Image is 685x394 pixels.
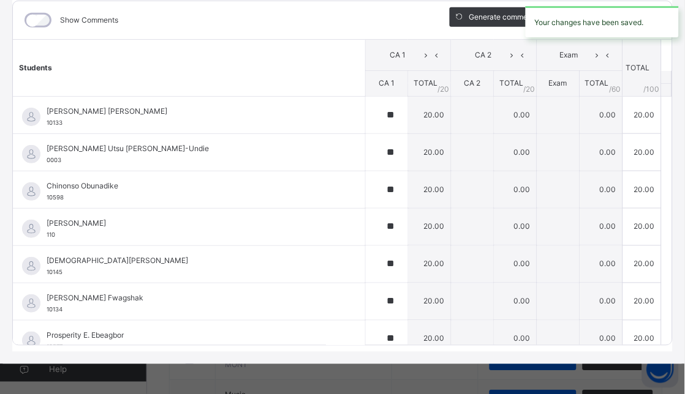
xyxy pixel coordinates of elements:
[408,208,451,245] td: 20.00
[494,171,537,208] td: 0.00
[494,96,537,133] td: 0.00
[464,78,481,87] span: CA 2
[408,133,451,171] td: 20.00
[580,171,623,208] td: 0.00
[623,320,661,357] td: 20.00
[408,171,451,208] td: 20.00
[580,133,623,171] td: 0.00
[547,50,592,61] span: Exam
[47,157,61,163] span: 0003
[494,283,537,320] td: 0.00
[580,245,623,283] td: 0.00
[22,332,40,350] img: default.svg
[60,15,118,26] label: Show Comments
[47,231,55,238] span: 110
[408,283,451,320] td: 20.00
[22,108,40,126] img: default.svg
[494,245,537,283] td: 0.00
[22,145,40,163] img: default.svg
[499,78,523,87] span: TOTAL
[47,255,338,266] span: [DEMOGRAPHIC_DATA][PERSON_NAME]
[19,63,52,72] span: Students
[47,343,62,350] span: 10577
[22,294,40,313] img: default.svg
[494,320,537,357] td: 0.00
[414,78,437,87] span: TOTAL
[47,330,338,341] span: Prosperity E. Ebeagbor
[580,96,623,133] td: 0.00
[526,6,679,37] div: Your changes have been saved.
[438,84,450,95] span: / 20
[580,320,623,357] td: 0.00
[22,257,40,275] img: default.svg
[22,182,40,201] img: default.svg
[379,78,395,87] span: CA 1
[47,143,338,154] span: [PERSON_NAME] Utsu [PERSON_NAME]-Undie
[47,194,64,201] span: 10598
[623,133,661,171] td: 20.00
[469,12,583,23] span: Generate comment for all student
[580,208,623,245] td: 0.00
[644,84,660,95] span: /100
[47,119,62,126] span: 10133
[47,218,338,229] span: [PERSON_NAME]
[494,133,537,171] td: 0.00
[47,292,338,303] span: [PERSON_NAME] Fwagshak
[408,320,451,357] td: 20.00
[461,50,507,61] span: CA 2
[494,208,537,245] td: 0.00
[375,50,421,61] span: CA 1
[580,283,623,320] td: 0.00
[623,245,661,283] td: 20.00
[47,106,338,117] span: [PERSON_NAME] [PERSON_NAME]
[408,245,451,283] td: 20.00
[22,220,40,238] img: default.svg
[623,171,661,208] td: 20.00
[623,208,661,245] td: 20.00
[623,40,661,97] th: TOTAL
[623,96,661,133] td: 20.00
[47,306,62,313] span: 10134
[524,84,536,95] span: / 20
[623,283,661,320] td: 20.00
[47,180,338,191] span: Chinonso Obunadike
[585,78,609,87] span: TOTAL
[549,78,567,87] span: Exam
[408,96,451,133] td: 20.00
[47,269,62,275] span: 10145
[610,84,621,95] span: / 60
